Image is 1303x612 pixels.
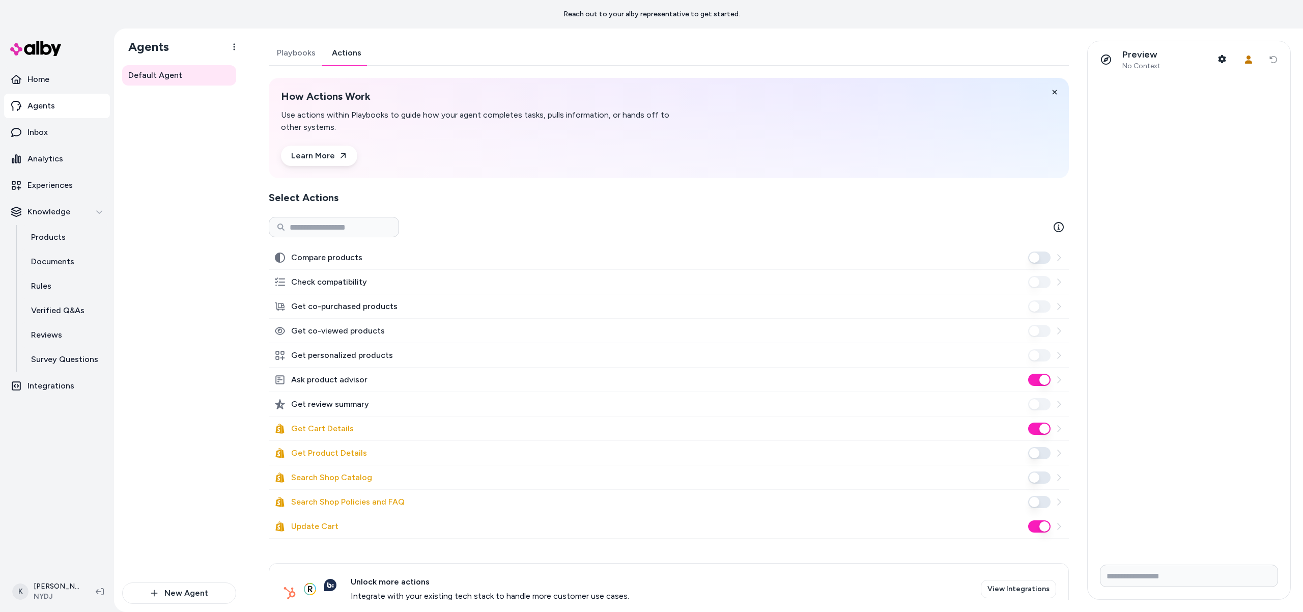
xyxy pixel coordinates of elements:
p: Reach out to your alby representative to get started. [563,9,740,19]
p: [PERSON_NAME] [34,581,79,592]
span: Integrate with your existing tech stack to handle more customer use cases. [351,590,629,602]
p: Inbox [27,126,48,138]
label: Update Cart [291,520,338,533]
p: Survey Questions [31,353,98,366]
h1: Agents [120,39,169,54]
a: Reviews [21,323,110,347]
p: Home [27,73,49,86]
p: Rules [31,280,51,292]
p: Use actions within Playbooks to guide how your agent completes tasks, pulls information, or hands... [281,109,672,133]
a: Playbooks [269,41,324,65]
img: alby Logo [10,41,61,56]
a: Inbox [4,120,110,145]
a: Learn More [281,146,357,166]
button: K[PERSON_NAME]NYDJ [6,575,88,608]
a: Default Agent [122,65,236,86]
label: Get review summary [291,398,369,410]
input: Write your prompt here [1100,565,1278,587]
p: Reviews [31,329,62,341]
button: Knowledge [4,200,110,224]
label: Get co-purchased products [291,300,398,313]
p: Verified Q&As [31,304,84,317]
span: Unlock more actions [351,576,629,588]
label: Get personalized products [291,349,393,361]
a: Rules [21,274,110,298]
label: Check compatibility [291,276,367,288]
h2: How Actions Work [281,90,672,103]
span: K [12,583,29,600]
a: Survey Questions [21,347,110,372]
a: Integrations [4,374,110,398]
a: Agents [4,94,110,118]
a: Home [4,67,110,92]
label: Get co-viewed products [291,325,385,337]
p: Products [31,231,66,243]
label: Search Shop Catalog [291,471,372,484]
button: New Agent [122,582,236,604]
p: Knowledge [27,206,70,218]
span: NYDJ [34,592,79,602]
label: Get Product Details [291,447,367,459]
p: Integrations [27,380,74,392]
a: Analytics [4,147,110,171]
a: Products [21,225,110,249]
p: Analytics [27,153,63,165]
label: Get Cart Details [291,423,354,435]
a: Verified Q&As [21,298,110,323]
p: Experiences [27,179,73,191]
p: Documents [31,256,74,268]
span: No Context [1122,62,1160,71]
label: Ask product advisor [291,374,367,386]
a: View Integrations [981,580,1056,598]
label: Search Shop Policies and FAQ [291,496,405,508]
h2: Select Actions [269,190,1069,205]
p: Preview [1122,49,1160,61]
a: Documents [21,249,110,274]
a: Experiences [4,173,110,198]
a: Actions [324,41,370,65]
p: Agents [27,100,55,112]
span: Default Agent [128,69,182,81]
label: Compare products [291,252,362,264]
